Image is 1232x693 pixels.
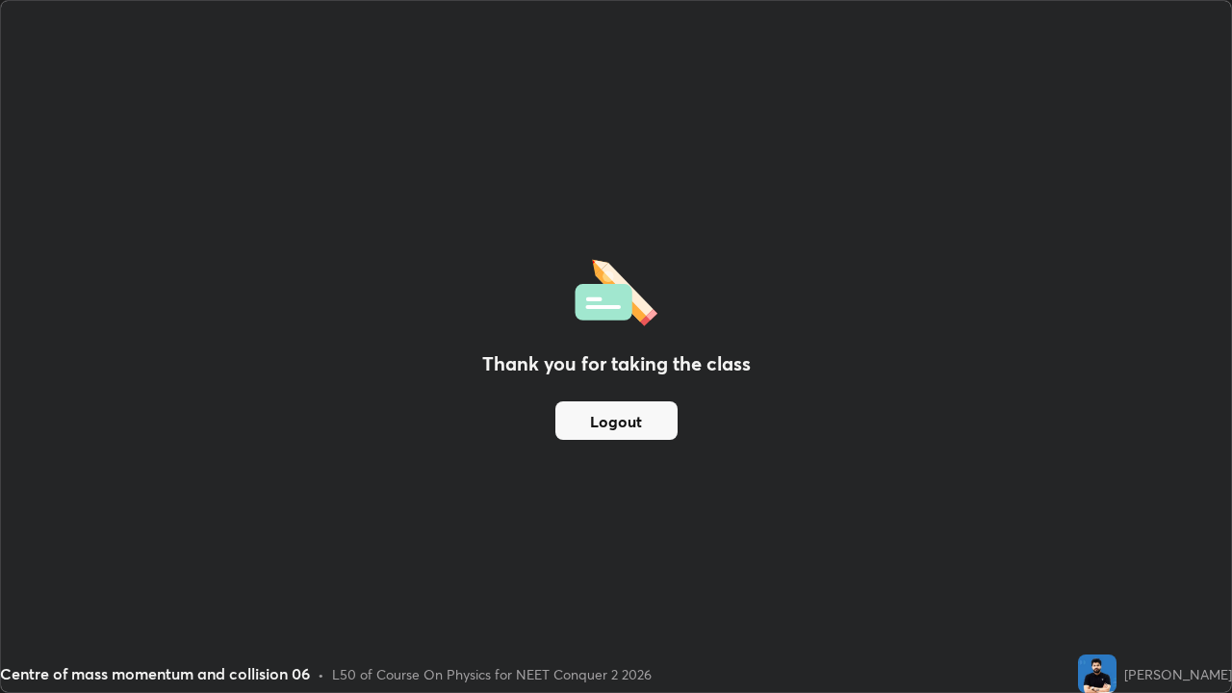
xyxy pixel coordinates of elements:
h2: Thank you for taking the class [482,349,751,378]
div: • [318,664,324,684]
div: [PERSON_NAME] [1124,664,1232,684]
button: Logout [555,401,678,440]
img: 83a18a2ccf0346ec988349b1c8dfe260.jpg [1078,654,1116,693]
img: offlineFeedback.1438e8b3.svg [575,253,657,326]
div: L50 of Course On Physics for NEET Conquer 2 2026 [332,664,652,684]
